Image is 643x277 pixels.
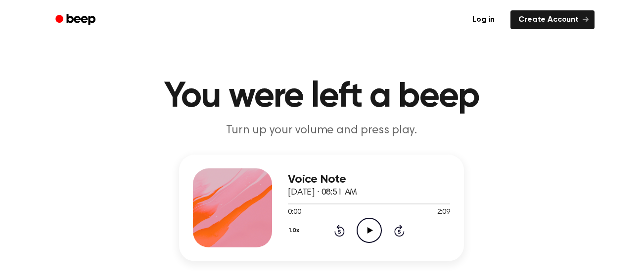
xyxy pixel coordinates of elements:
span: 2:09 [437,207,450,218]
a: Beep [48,10,104,30]
button: 1.0x [288,222,303,239]
a: Log in [462,8,505,31]
h3: Voice Note [288,173,450,186]
span: 0:00 [288,207,301,218]
span: [DATE] · 08:51 AM [288,188,357,197]
p: Turn up your volume and press play. [132,122,511,139]
a: Create Account [510,10,595,29]
h1: You were left a beep [68,79,575,115]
